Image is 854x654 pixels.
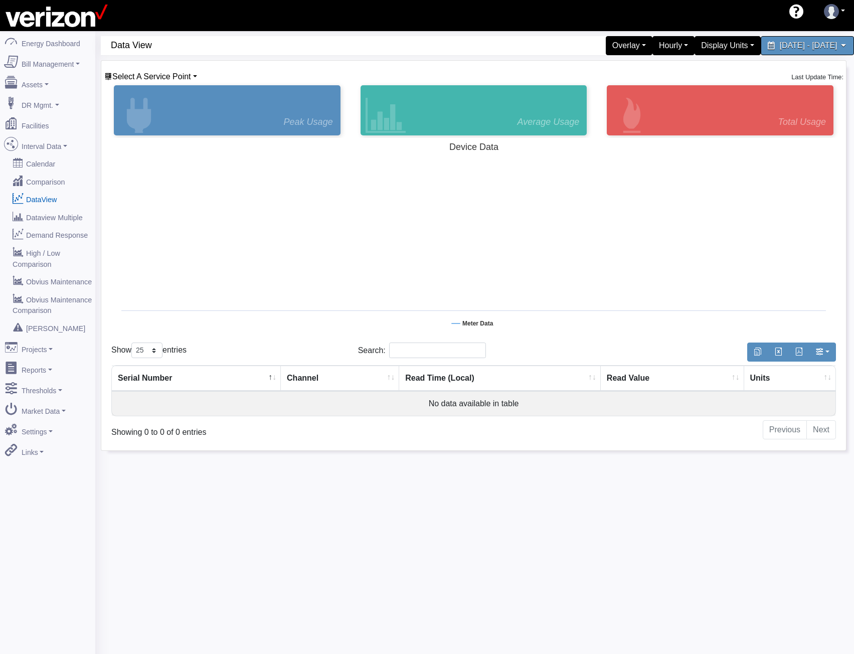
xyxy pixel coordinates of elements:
th: Read Time (Local) : activate to sort column ascending [399,366,601,391]
span: [DATE] - [DATE] [780,41,837,50]
img: user-3.svg [824,4,839,19]
tspan: Device Data [449,142,499,152]
small: Last Update Time: [791,73,843,81]
div: Overlay [606,36,652,55]
th: Serial Number : activate to sort column descending [112,366,281,391]
tspan: Meter Data [462,320,493,327]
a: Select A Service Point [104,72,197,81]
span: Data View [111,36,479,55]
button: Export to Excel [768,343,789,362]
th: Channel : activate to sort column ascending [281,366,399,391]
div: Display Units [695,36,760,55]
input: Search: [389,343,486,358]
span: Average Usage [518,115,580,129]
th: Units : activate to sort column ascending [744,366,836,391]
label: Search: [358,343,486,358]
td: No data available in table [112,391,835,416]
select: Showentries [131,343,162,358]
span: Total Usage [778,115,826,129]
div: Showing 0 to 0 of 0 entries [111,419,405,438]
label: Show entries [111,343,187,358]
div: Hourly [652,36,695,55]
button: Copy to clipboard [747,343,768,362]
span: Peak Usage [284,115,333,129]
button: Show/Hide Columns [809,343,836,362]
button: Generate PDF [788,343,809,362]
th: Read Value : activate to sort column ascending [601,366,744,391]
span: Device List [112,72,191,81]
